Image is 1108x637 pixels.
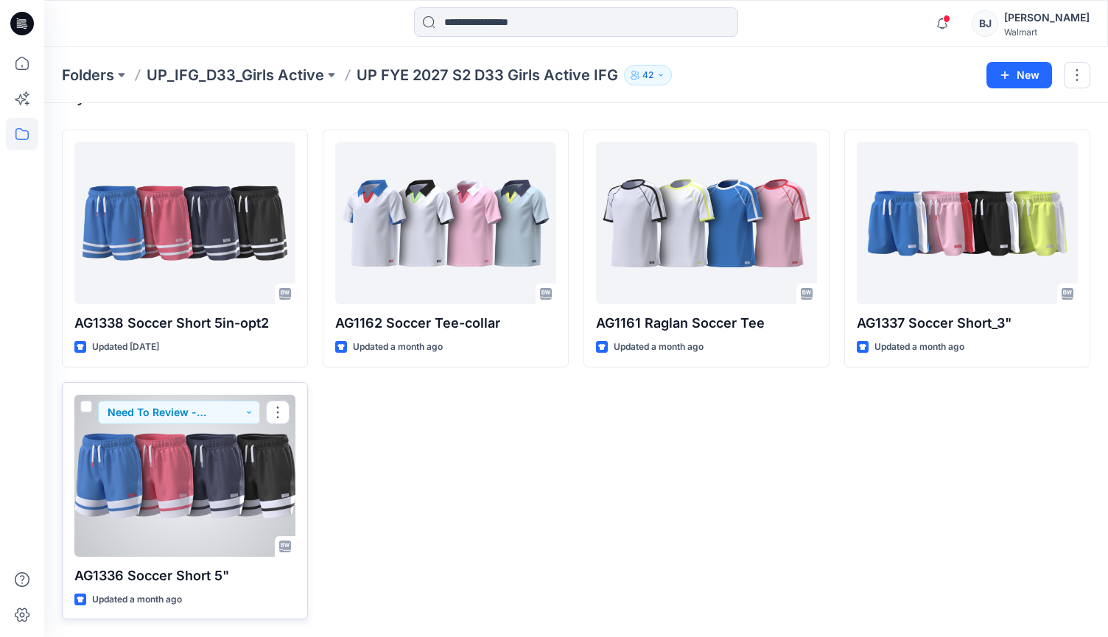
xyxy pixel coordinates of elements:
p: AG1162 Soccer Tee-collar [335,313,556,334]
p: UP FYE 2027 S2 D33 Girls Active IFG [357,65,618,85]
div: [PERSON_NAME] [1004,9,1090,27]
button: 42 [624,65,672,85]
p: 42 [642,67,653,83]
a: AG1162 Soccer Tee-collar [335,142,556,304]
div: Walmart [1004,27,1090,38]
a: Folders [62,65,114,85]
p: AG1161 Raglan Soccer Tee [596,313,817,334]
a: UP_IFG_D33_Girls Active [147,65,324,85]
a: AG1336 Soccer Short 5" [74,395,295,557]
p: Updated a month ago [92,592,182,608]
a: AG1338 Soccer Short 5in-opt2 [74,142,295,304]
p: AG1338 Soccer Short 5in-opt2 [74,313,295,334]
p: Updated [DATE] [92,339,159,355]
a: AG1337 Soccer Short_3" [857,142,1078,304]
p: Updated a month ago [353,339,443,355]
p: Updated a month ago [614,339,704,355]
p: AG1337 Soccer Short_3" [857,313,1078,334]
div: BJ [972,10,998,37]
p: Updated a month ago [874,339,964,355]
button: New [986,62,1052,88]
a: AG1161 Raglan Soccer Tee [596,142,817,304]
p: AG1336 Soccer Short 5" [74,566,295,586]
